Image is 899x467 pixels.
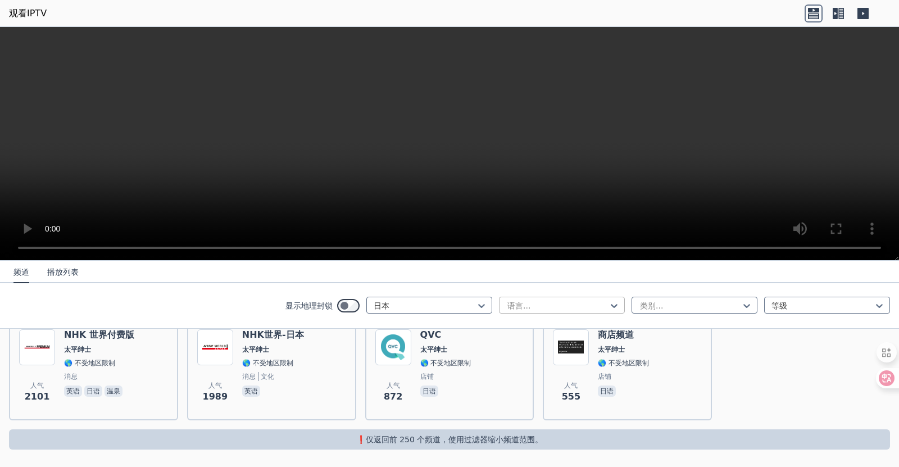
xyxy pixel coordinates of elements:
[64,329,134,340] font: NHK 世界付费版
[242,373,256,380] font: 消息
[420,329,442,340] font: QVC
[420,373,434,380] font: 店铺
[87,387,100,395] font: 日语
[66,387,80,395] font: 英语
[564,382,578,389] font: 人气
[47,262,79,283] button: 播放列表
[375,329,411,365] img: QVC
[600,387,614,395] font: 日语
[25,391,50,402] font: 2101
[420,359,471,367] font: 🌎 不受地区限制
[203,391,228,402] font: 1989
[420,346,447,353] font: 太平绅士
[553,329,589,365] img: Shop Channel
[285,301,333,310] font: 显示地理封锁
[598,373,611,380] font: 店铺
[423,387,436,395] font: 日语
[242,359,293,367] font: 🌎 不受地区限制
[598,329,634,340] font: 商店频道
[598,359,649,367] font: 🌎 不受地区限制
[208,382,222,389] font: 人气
[107,387,120,395] font: 温泉
[64,346,91,353] font: 太平绅士
[261,373,274,380] font: 文化
[387,382,400,389] font: 人气
[598,346,625,353] font: 太平绅士
[13,262,29,283] button: 频道
[197,329,233,365] img: NHK World-Japan
[19,329,55,365] img: NHK World Premium
[9,8,47,19] font: 观看IPTV
[30,382,44,389] font: 人气
[384,391,402,402] font: 872
[9,7,47,20] a: 观看IPTV
[244,387,258,395] font: 英语
[562,391,580,402] font: 555
[242,346,269,353] font: 太平绅士
[13,267,29,276] font: 频道
[242,329,304,340] font: NHK世界-日本
[356,435,543,444] font: ❗️仅返回前 250 个频道，使用过滤器缩小频道范围。
[64,373,78,380] font: 消息
[47,267,79,276] font: 播放列表
[64,359,115,367] font: 🌎 不受地区限制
